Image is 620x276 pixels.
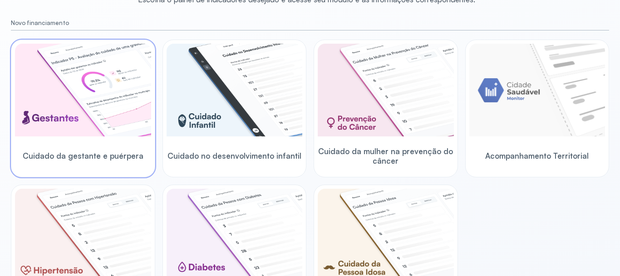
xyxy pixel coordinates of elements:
[167,44,303,136] img: child-development.png
[318,146,454,166] span: Cuidado da mulher na prevenção do câncer
[318,44,454,136] img: woman-cancer-prevention-care.png
[167,151,301,161] span: Cuidado no desenvolvimento infantil
[23,151,143,161] span: Cuidado da gestante e puérpera
[469,44,605,136] img: placeholder-module-ilustration.png
[485,151,589,161] span: Acompanhamento Territorial
[15,44,151,136] img: pregnants.png
[11,19,609,27] small: Novo financiamento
